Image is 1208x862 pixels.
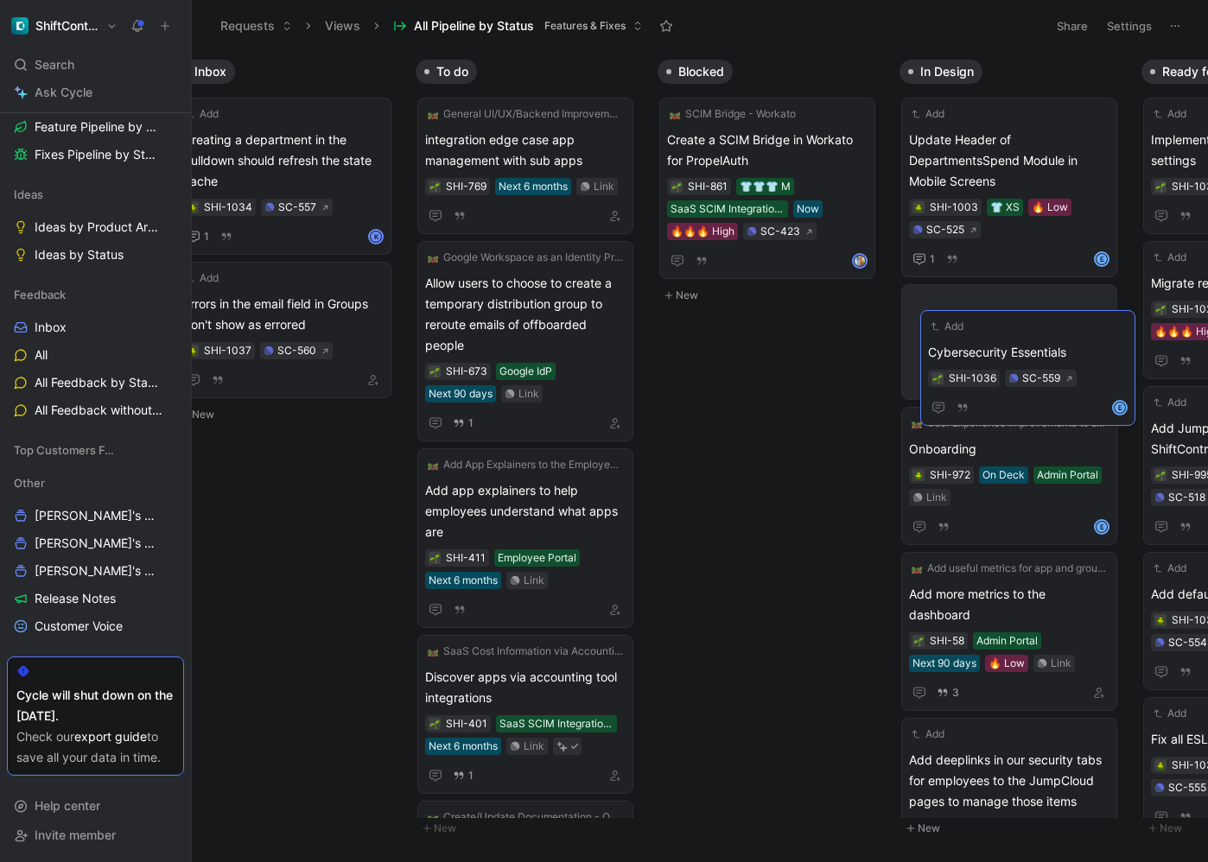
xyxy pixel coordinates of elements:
[912,635,925,647] div: 🌱
[7,282,184,423] div: FeedbackInboxAllAll Feedback by StatusAll Feedback without Insights
[429,385,493,402] div: Next 90 days
[913,471,924,481] img: 🪲
[14,286,66,303] span: Feedback
[425,808,626,826] button: 🛤️Create/Update Documentation - Q2 2025
[920,63,974,80] span: In Design
[912,418,922,428] img: 🛤️
[1154,469,1167,481] button: 🌱
[449,766,477,785] button: 1
[1154,759,1167,771] button: 🪲
[429,181,441,193] div: 🌱
[7,142,184,168] a: Fixes Pipeline by Status
[667,130,868,171] span: Create a SCIM Bridge in Workato for PropelAuth
[524,738,544,755] div: Link
[930,199,978,216] div: SHI-1003
[594,178,614,195] div: Link
[912,201,925,213] div: 🪲
[1155,616,1166,626] img: 🪲
[909,415,1109,432] button: 🛤️User Experience improvements to support Google workspace as an IdP
[443,249,623,266] span: Google Workspace as an Identity Provider (IdP) Integration
[671,182,682,193] img: 🌱
[1154,303,1167,315] button: 🌱
[428,646,438,656] img: 🛤️
[658,285,886,306] button: New
[901,552,1117,711] a: 🛤️Add useful metrics for app and group membership changesAdd more metrics to the dashboardAdmin P...
[926,489,947,506] div: Link
[982,466,1025,484] div: On Deck
[429,367,440,377] img: 🌱
[428,812,438,822] img: 🛤️
[7,14,122,38] button: ShiftControlShiftControl
[429,719,440,730] img: 🌱
[446,178,486,195] div: SHI-769
[933,683,963,702] button: 3
[183,294,384,335] span: Errors in the email field in Groups don't show as errored
[7,114,184,140] a: Feature Pipeline by Status
[429,718,441,730] div: 🌱
[425,456,626,473] button: 🛤️Add App Explainers to the Employee Portal
[278,199,316,216] div: SC-557
[429,552,441,564] div: 🌱
[7,822,184,848] div: Invite member
[7,52,184,78] div: Search
[498,549,576,567] div: Employee Portal
[1051,655,1071,672] div: Link
[35,219,160,236] span: Ideas by Product Area
[425,480,626,542] span: Add app explainers to help employees understand what apps are
[7,370,184,396] a: All Feedback by Status
[443,808,623,826] span: Create/Update Documentation - Q2 2025
[443,643,623,660] span: SaaS Cost Information via Accounting Integrations
[797,200,819,218] div: Now
[927,560,1107,577] span: Add useful metrics for app and group membership changes
[204,231,209,242] span: 1
[167,52,409,434] div: InboxNew
[926,221,964,238] div: SC-525
[912,469,925,481] button: 🪲
[7,613,184,639] a: Customer Voice
[35,246,124,263] span: Ideas by Status
[436,63,468,80] span: To do
[35,402,163,419] span: All Feedback without Insights
[7,558,184,584] a: [PERSON_NAME]'s Work
[35,562,162,580] span: [PERSON_NAME]'s Work
[1155,182,1166,193] img: 🌱
[317,13,368,39] button: Views
[35,18,99,34] h1: ShiftControl
[35,346,48,364] span: All
[7,586,184,612] a: Release Notes
[499,715,614,732] div: SaaS SCIM Integrations
[416,60,477,84] button: To do
[544,17,626,35] span: Features & Fixes
[854,255,866,267] img: avatar
[468,418,474,428] span: 1
[900,818,1128,839] button: New
[909,130,1109,192] span: Update Header of DepartmentsSpend Module in Mobile Screens
[7,470,184,496] div: Other
[409,52,651,847] div: To doNew
[667,105,798,123] button: 🛤️SCIM Bridge - Workato
[930,254,935,264] span: 1
[651,52,893,314] div: BlockedNew
[671,181,683,193] button: 🌱
[913,637,924,647] img: 🌱
[11,17,29,35] img: ShiftControl
[900,60,982,84] button: In Design
[930,466,970,484] div: SHI-972
[35,798,100,813] span: Help center
[1151,560,1189,577] button: Add
[976,632,1038,650] div: Admin Portal
[952,688,959,698] span: 3
[35,319,67,336] span: Inbox
[909,249,938,269] button: 1
[1151,105,1189,123] button: Add
[35,54,74,75] span: Search
[990,199,1020,216] div: 👕 XS
[659,98,875,279] a: 🛤️SCIM Bridge - WorkatoCreate a SCIM Bridge in Workato for PropelAuth👕👕👕 MSaaS SCIM IntegrationsN...
[35,535,162,552] span: [PERSON_NAME]'s Work
[183,226,213,247] button: 1
[912,655,976,672] div: Next 90 days
[35,118,162,136] span: Feature Pipeline by Status
[35,374,161,391] span: All Feedback by Status
[1154,614,1167,626] button: 🪲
